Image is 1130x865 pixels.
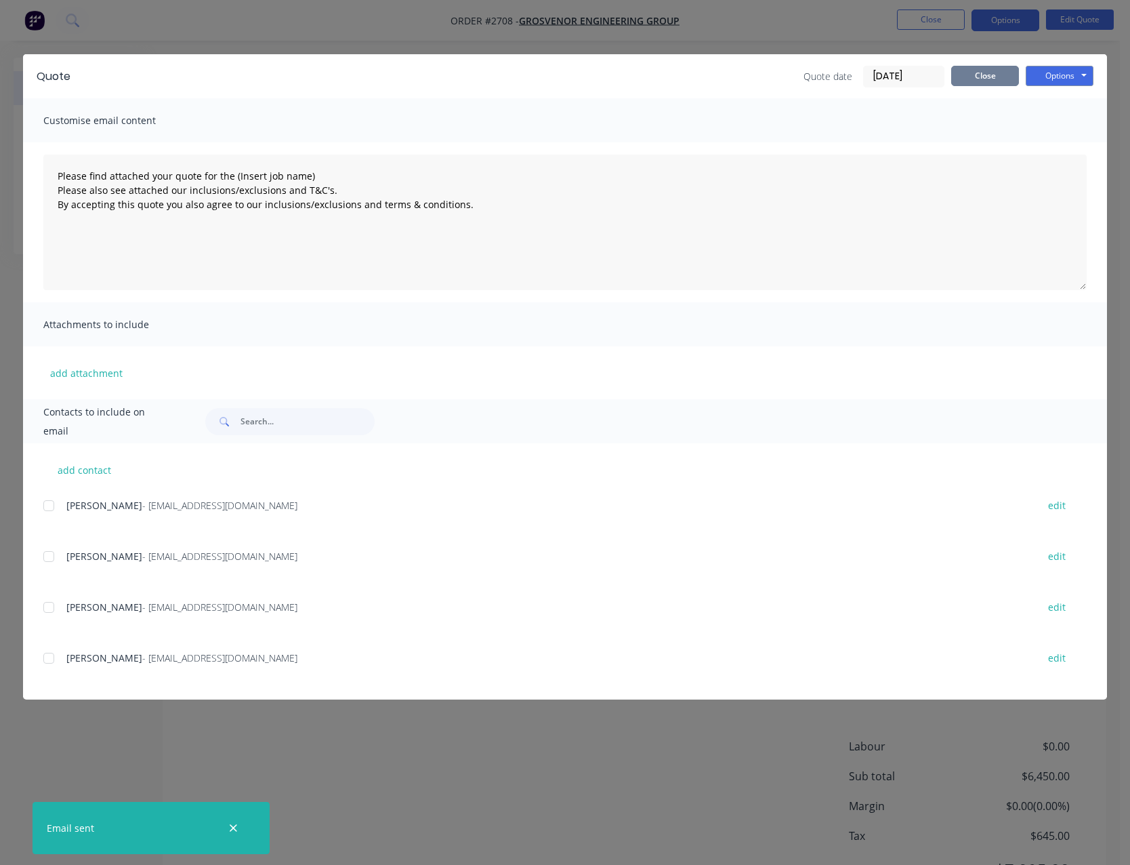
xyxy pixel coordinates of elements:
[37,68,70,85] div: Quote
[43,111,192,130] span: Customise email content
[1026,66,1093,86] button: Options
[43,315,192,334] span: Attachments to include
[142,651,297,664] span: - [EMAIL_ADDRESS][DOMAIN_NAME]
[951,66,1019,86] button: Close
[803,69,852,83] span: Quote date
[1040,547,1074,565] button: edit
[66,651,142,664] span: [PERSON_NAME]
[142,601,297,613] span: - [EMAIL_ADDRESS][DOMAIN_NAME]
[1040,496,1074,515] button: edit
[240,408,375,435] input: Search...
[47,821,94,835] div: Email sent
[1040,649,1074,667] button: edit
[66,550,142,563] span: [PERSON_NAME]
[142,499,297,512] span: - [EMAIL_ADDRESS][DOMAIN_NAME]
[66,601,142,613] span: [PERSON_NAME]
[43,403,171,441] span: Contacts to include on email
[43,155,1087,290] textarea: Please find attached your quote for the (Insert job name) Please also see attached our inclusions...
[142,550,297,563] span: - [EMAIL_ADDRESS][DOMAIN_NAME]
[66,499,142,512] span: [PERSON_NAME]
[43,460,125,480] button: add contact
[1040,598,1074,616] button: edit
[43,363,129,383] button: add attachment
